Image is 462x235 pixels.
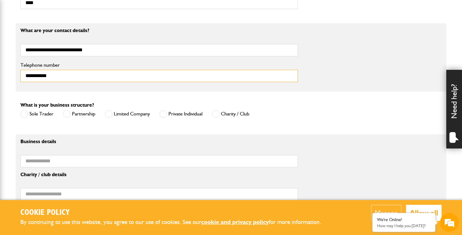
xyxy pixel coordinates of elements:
div: Need help? [446,70,462,148]
label: Sole Trader [20,110,53,118]
p: By continuing to use this website, you agree to our use of cookies. See our for more information. [20,217,332,227]
input: Enter your email address [8,77,115,91]
button: Allow all [406,205,442,221]
div: We're Online! [377,217,431,222]
label: Partnership [63,110,95,118]
p: Charity / club details [20,172,298,177]
p: Business details [20,139,298,144]
label: Private Individual [159,110,202,118]
input: Enter your last name [8,58,115,72]
p: How may I help you today? [377,223,431,228]
textarea: Type your message and hit 'Enter' [8,114,115,180]
label: Telephone number [20,63,298,68]
em: Start Chat [85,185,114,193]
input: Enter your phone number [8,95,115,109]
p: What are your contact details? [20,28,298,33]
label: Limited Company [105,110,150,118]
label: What is your business structure? [20,103,94,108]
img: d_20077148190_company_1631870298795_20077148190 [11,35,26,44]
label: Charity / Club [212,110,249,118]
a: cookie and privacy policy [201,218,269,226]
button: Manage [371,205,401,221]
div: Chat with us now [33,35,106,43]
div: Minimize live chat window [103,3,118,18]
h2: Cookie Policy [20,208,332,218]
